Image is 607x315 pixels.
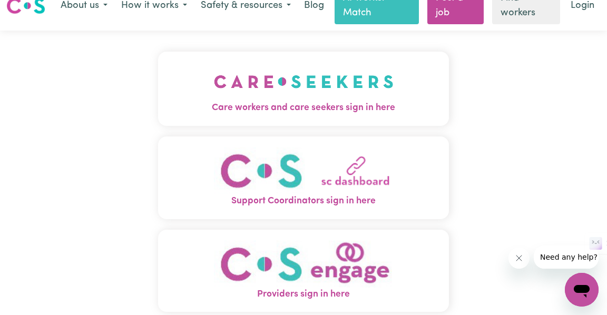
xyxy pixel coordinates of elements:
[158,230,449,312] button: Providers sign in here
[158,136,449,219] button: Support Coordinators sign in here
[158,194,449,208] span: Support Coordinators sign in here
[565,273,599,307] iframe: Button to launch messaging window
[158,101,449,115] span: Care workers and care seekers sign in here
[158,52,449,125] button: Care workers and care seekers sign in here
[508,248,530,269] iframe: Close message
[158,288,449,301] span: Providers sign in here
[534,245,599,269] iframe: Message from company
